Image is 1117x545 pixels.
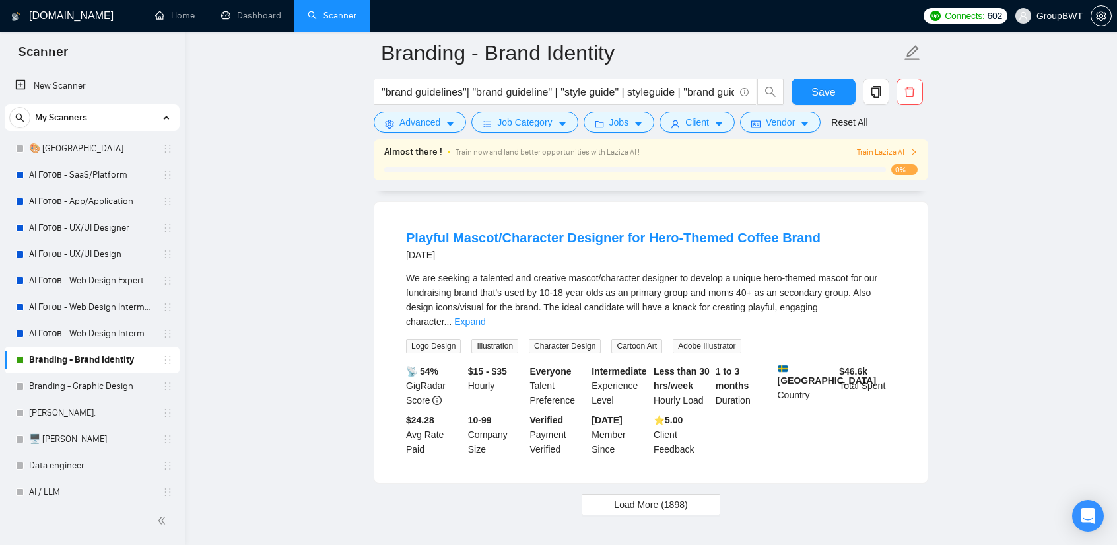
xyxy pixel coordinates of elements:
span: delete [897,86,922,98]
b: [GEOGRAPHIC_DATA] [778,364,877,386]
span: holder [162,355,173,365]
input: Search Freelance Jobs... [382,84,734,100]
a: Data engineer [29,453,154,479]
a: AI Готов - Web Design Intermediate минус Development [29,320,154,347]
a: dashboardDashboard [221,10,281,21]
span: holder [162,487,173,497]
span: Client [685,115,709,129]
span: Job Category [497,115,552,129]
button: search [9,107,30,128]
span: caret-down [634,119,643,129]
button: settingAdvancedcaret-down [374,112,466,133]
span: holder [162,223,173,233]
span: folder [595,119,604,129]
span: Train now and land better opportunities with Laziza AI ! [456,147,640,157]
a: Branding - Brand Identity [29,347,154,373]
span: holder [162,143,173,154]
span: search [758,86,783,98]
div: Duration [713,364,775,408]
span: info-circle [432,396,442,405]
button: folderJobscaret-down [584,112,655,133]
span: bars [483,119,492,129]
li: New Scanner [5,73,180,99]
a: AI Готов - UX/UI Designer [29,215,154,241]
a: setting [1091,11,1112,21]
span: 602 [988,9,1002,23]
span: caret-down [714,119,724,129]
a: searchScanner [308,10,356,21]
b: [DATE] [592,415,622,425]
span: Logo Design [406,339,461,353]
a: Expand [454,316,485,327]
span: user [671,119,680,129]
button: barsJob Categorycaret-down [471,112,578,133]
span: Save [811,84,835,100]
span: Scanner [8,42,79,70]
img: upwork-logo.png [930,11,941,21]
div: Client Feedback [651,413,713,456]
button: search [757,79,784,105]
div: Hourly Load [651,364,713,408]
div: Payment Verified [527,413,590,456]
span: holder [162,275,173,286]
span: setting [1091,11,1111,21]
span: info-circle [740,88,749,96]
span: Adobe Illustrator [673,339,741,353]
a: homeHome [155,10,195,21]
span: caret-down [800,119,809,129]
span: caret-down [558,119,567,129]
b: ⭐️ 5.00 [654,415,683,425]
div: Avg Rate Paid [403,413,465,456]
a: Playful Mascot/Character Designer for Hero-Themed Coffee Brand [406,231,821,245]
a: AI / LLM [29,479,154,505]
button: Train Laziza AI [857,146,918,159]
a: AI Готов - Web Design Expert [29,268,154,294]
span: holder [162,328,173,339]
span: Jobs [609,115,629,129]
a: Reset All [831,115,867,129]
span: user [1019,11,1028,20]
a: AI Готов - UX/UI Design [29,241,154,268]
span: holder [162,434,173,445]
a: New Scanner [15,73,169,99]
img: logo [11,6,20,27]
button: setting [1091,5,1112,26]
a: 🎨 [GEOGRAPHIC_DATA] [29,135,154,162]
span: Load More (1898) [614,497,687,512]
span: holder [162,408,173,418]
span: Vendor [766,115,795,129]
span: holder [162,381,173,392]
div: We are seeking a talented and creative mascot/character designer to develop a unique hero-themed ... [406,271,896,329]
span: copy [863,86,889,98]
button: Save [792,79,856,105]
span: Cartoon Art [611,339,662,353]
div: Hourly [465,364,527,408]
a: AI Готов - App/Application [29,188,154,215]
span: setting [385,119,394,129]
b: Verified [530,415,564,425]
b: Intermediate [592,366,646,377]
span: holder [162,170,173,180]
input: Scanner name... [381,36,901,69]
a: AI Готов - Web Design Intermediate минус Developer [29,294,154,320]
div: Country [775,364,837,408]
a: AI Готов - SaaS/Platform [29,162,154,188]
span: Connects: [945,9,984,23]
b: Less than 30 hrs/week [654,366,710,391]
span: Illustration [471,339,518,353]
b: 1 to 3 months [716,366,749,391]
span: double-left [157,514,170,527]
span: 0% [891,164,918,175]
div: Company Size [465,413,527,456]
a: [PERSON_NAME]. [29,400,154,426]
span: Advanced [399,115,440,129]
span: caret-down [446,119,455,129]
a: 🖥️ [PERSON_NAME] [29,426,154,453]
div: Talent Preference [527,364,590,408]
button: idcardVendorcaret-down [740,112,821,133]
b: 📡 54% [406,366,438,377]
span: holder [162,196,173,207]
span: ... [444,316,452,327]
span: Character Design [529,339,601,353]
b: 10-99 [468,415,492,425]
